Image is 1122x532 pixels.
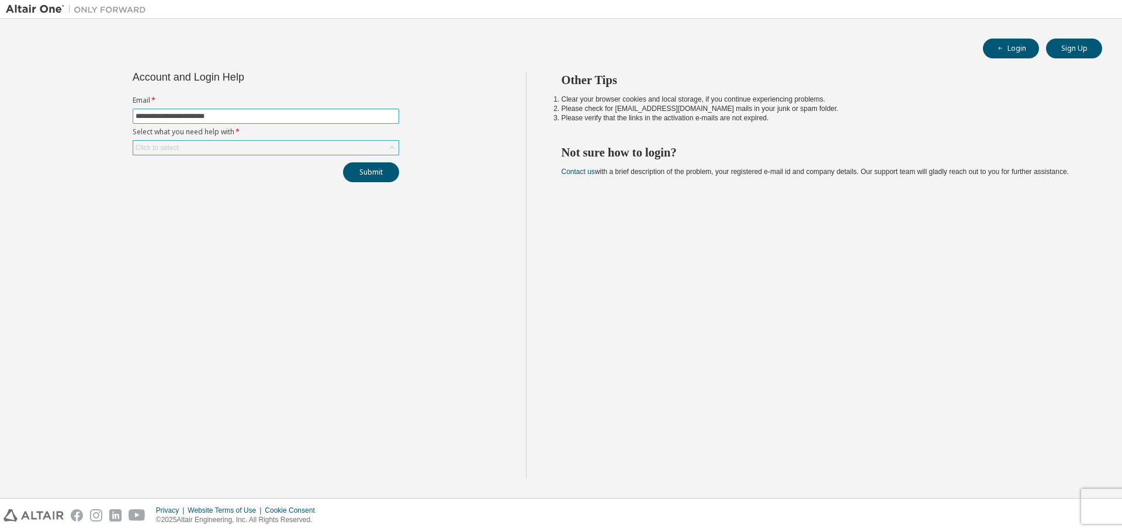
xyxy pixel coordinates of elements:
[90,509,102,521] img: instagram.svg
[562,95,1082,104] li: Clear your browser cookies and local storage, if you continue experiencing problems.
[156,515,322,525] p: © 2025 Altair Engineering, Inc. All Rights Reserved.
[562,168,1069,176] span: with a brief description of the problem, your registered e-mail id and company details. Our suppo...
[562,72,1082,88] h2: Other Tips
[71,509,83,521] img: facebook.svg
[562,104,1082,113] li: Please check for [EMAIL_ADDRESS][DOMAIN_NAME] mails in your junk or spam folder.
[156,506,188,515] div: Privacy
[4,509,64,521] img: altair_logo.svg
[129,509,146,521] img: youtube.svg
[133,141,399,155] div: Click to select
[133,127,399,137] label: Select what you need help with
[6,4,152,15] img: Altair One
[562,145,1082,160] h2: Not sure how to login?
[562,113,1082,123] li: Please verify that the links in the activation e-mails are not expired.
[188,506,265,515] div: Website Terms of Use
[343,162,399,182] button: Submit
[265,506,321,515] div: Cookie Consent
[983,39,1039,58] button: Login
[136,143,179,152] div: Click to select
[133,96,399,105] label: Email
[1046,39,1102,58] button: Sign Up
[133,72,346,82] div: Account and Login Help
[562,168,595,176] a: Contact us
[109,509,122,521] img: linkedin.svg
